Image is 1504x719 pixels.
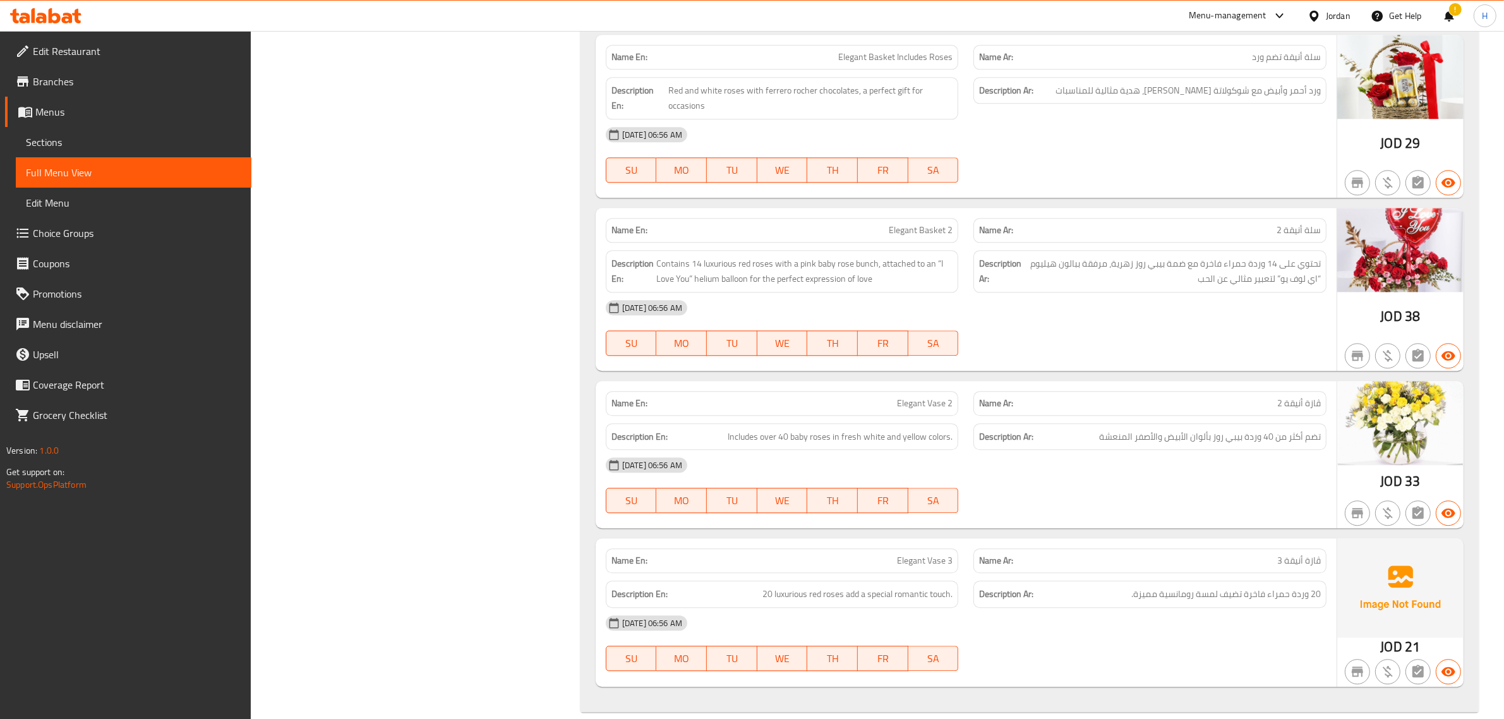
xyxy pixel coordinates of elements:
[1381,131,1402,155] span: JOD
[1482,9,1488,23] span: H
[611,650,652,668] span: SU
[606,330,657,356] button: SU
[668,83,953,114] span: Red and white roses with ferrero rocher chocolates, a perfect gift for occasions
[16,157,251,188] a: Full Menu View
[897,554,953,567] span: Elegant Vase 3
[33,44,241,59] span: Edit Restaurant
[762,334,803,353] span: WE
[979,397,1013,410] strong: Name Ar:
[979,256,1021,287] strong: Description Ar:
[1381,304,1402,329] span: JOD
[1381,634,1402,659] span: JOD
[5,339,251,370] a: Upsell
[908,488,959,513] button: SA
[1277,224,1321,237] span: سلة أنيقة 2
[1277,554,1321,567] span: ڤازة أنيقة 3
[611,586,668,602] strong: Description En:
[757,330,808,356] button: WE
[33,317,241,332] span: Menu disclaimer
[611,492,652,510] span: SU
[707,488,757,513] button: TU
[606,157,657,183] button: SU
[1405,659,1431,684] button: Not has choices
[762,650,803,668] span: WE
[712,492,752,510] span: TU
[611,51,647,64] strong: Name En:
[1337,208,1464,292] img: %D8%B3%D9%84%D8%A9_%D8%A3%D9%86%D9%8A%D9%82%D8%A9_2638952671480463813.jpg
[35,104,241,119] span: Menus
[1326,9,1351,23] div: Jordan
[1405,170,1431,195] button: Not has choices
[979,83,1033,99] strong: Description Ar:
[1405,304,1420,329] span: 38
[33,408,241,423] span: Grocery Checklist
[1375,500,1400,526] button: Purchased item
[757,488,808,513] button: WE
[617,617,687,629] span: [DATE] 06:56 AM
[1056,83,1321,99] span: ورد أحمر وأبيض مع شوكولاتة فيريرو روشيه، هدية مثالية للمناسبات
[656,646,707,671] button: MO
[5,309,251,339] a: Menu disclaimer
[762,586,953,602] span: 20 luxurious red roses add a special romantic touch.
[1252,51,1321,64] span: سلة أنيقة تضم ورد
[812,161,853,179] span: TH
[913,334,954,353] span: SA
[617,302,687,314] span: [DATE] 06:56 AM
[33,347,241,362] span: Upsell
[5,279,251,309] a: Promotions
[979,429,1033,445] strong: Description Ar:
[1436,170,1461,195] button: Available
[656,330,707,356] button: MO
[1337,35,1464,119] img: %D8%B3%D9%84%D8%A9_%D8%A3%D9%86%D9%8A%D9%82%D8%A9_%D8%AA%D8%B6%D9%85_%D9%88%D8%B1%D8%AF6389526713...
[863,492,903,510] span: FR
[39,442,59,459] span: 1.0.0
[33,377,241,392] span: Coverage Report
[661,161,702,179] span: MO
[611,429,668,445] strong: Description En:
[1189,8,1266,23] div: Menu-management
[1345,659,1370,684] button: Not branch specific item
[26,135,241,150] span: Sections
[1099,429,1321,445] span: تضم أكثر من 40 وردة بيبي روز بألوان الأبيض والأصفر المنعشة
[812,492,853,510] span: TH
[6,476,87,493] a: Support.OpsPlatform
[1277,397,1321,410] span: ڤازة أنيقة 2
[26,195,241,210] span: Edit Menu
[6,442,37,459] span: Version:
[661,492,702,510] span: MO
[606,488,657,513] button: SU
[1375,659,1400,684] button: Purchased item
[1345,500,1370,526] button: Not branch specific item
[807,488,858,513] button: TH
[762,161,803,179] span: WE
[897,397,953,410] span: Elegant Vase 2
[5,400,251,430] a: Grocery Checklist
[1337,381,1464,465] img: %DA%A4%D8%A7%D8%B2%D8%A9_%D8%A3%D9%86%D9%8A%D9%82%D8%A9_2638952671578910045.jpg
[712,161,752,179] span: TU
[611,554,647,567] strong: Name En:
[656,157,707,183] button: MO
[617,459,687,471] span: [DATE] 06:56 AM
[611,397,647,410] strong: Name En:
[1345,343,1370,368] button: Not branch specific item
[1024,256,1321,287] span: تحتوي على 14 وردة حمراء فاخرة مع ضمة بيبي روز زهرية، مرفقة ببالون هيليوم “اي لوف يو” لتعبير مثالي...
[979,51,1013,64] strong: Name Ar:
[728,429,953,445] span: Includes over 40 baby roses in fresh white and yellow colors.
[1375,343,1400,368] button: Purchased item
[611,224,647,237] strong: Name En:
[863,334,903,353] span: FR
[908,646,959,671] button: SA
[1405,469,1420,493] span: 33
[606,646,657,671] button: SU
[5,370,251,400] a: Coverage Report
[707,157,757,183] button: TU
[908,330,959,356] button: SA
[5,97,251,127] a: Menus
[979,554,1013,567] strong: Name Ar:
[913,161,954,179] span: SA
[889,224,953,237] span: Elegant Basket 2
[661,650,702,668] span: MO
[26,165,241,180] span: Full Menu View
[979,586,1033,602] strong: Description Ar:
[812,334,853,353] span: TH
